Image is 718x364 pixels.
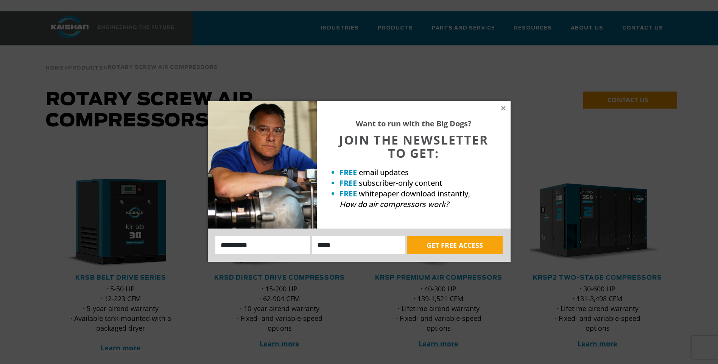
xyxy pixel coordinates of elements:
[340,188,357,199] strong: FREE
[215,236,310,254] input: Name:
[407,236,503,254] button: GET FREE ACCESS
[359,178,442,188] span: subscriber-only content
[500,105,507,112] button: Close
[356,118,472,129] strong: Want to run with the Big Dogs?
[339,132,488,161] span: JOIN THE NEWSLETTER TO GET:
[312,236,405,254] input: Email
[340,199,449,209] em: How do air compressors work?
[359,167,409,177] span: email updates
[340,167,357,177] strong: FREE
[340,178,357,188] strong: FREE
[359,188,470,199] span: whitepaper download instantly,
